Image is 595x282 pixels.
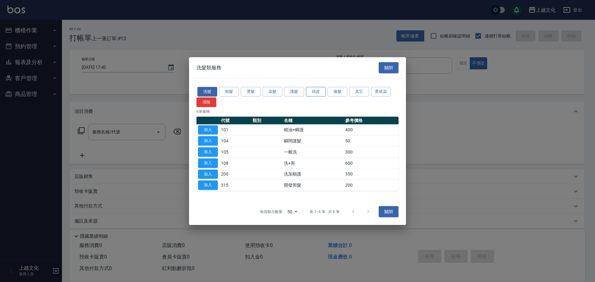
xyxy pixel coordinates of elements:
[196,108,399,114] p: 6 筆服務
[219,135,251,146] td: 104
[379,206,399,218] button: 關閉
[344,116,399,124] th: 參考價格
[198,158,218,168] button: 加入
[198,125,218,135] button: 加入
[344,135,399,146] td: 50
[241,87,261,97] button: 燙髮
[306,87,326,97] button: 頭皮
[282,146,344,158] td: 一般洗
[328,87,347,97] button: 接髮
[282,169,344,180] td: 洗加順護
[198,169,218,179] button: 加入
[282,158,344,169] td: 洗+剪
[219,87,239,97] button: 剪髮
[219,146,251,158] td: 105
[260,209,282,215] p: 每頁顯示數量
[282,135,344,146] td: 瞬間護髮
[262,87,282,97] button: 染髮
[284,87,304,97] button: 護髮
[344,180,399,191] td: 200
[371,87,391,97] button: 燙或染
[310,209,340,215] p: 第 1–6 筆 共 6 筆
[349,87,369,97] button: 其它
[219,124,251,136] td: 101
[282,180,344,191] td: 開發剪髮
[196,97,216,107] button: 清除
[196,64,221,71] span: 洗髮類服務
[219,169,251,180] td: 200
[251,116,283,124] th: 類別
[197,87,217,97] button: 洗髮
[219,158,251,169] td: 108
[344,158,399,169] td: 600
[198,136,218,146] button: 加入
[344,124,399,136] td: 400
[219,180,251,191] td: 315
[219,116,251,124] th: 代號
[285,203,300,220] div: 50
[198,180,218,190] button: 加入
[282,124,344,136] td: 精油+瞬護
[282,116,344,124] th: 名稱
[344,146,399,158] td: 300
[379,62,399,73] button: 關閉
[344,169,399,180] td: 350
[198,147,218,157] button: 加入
